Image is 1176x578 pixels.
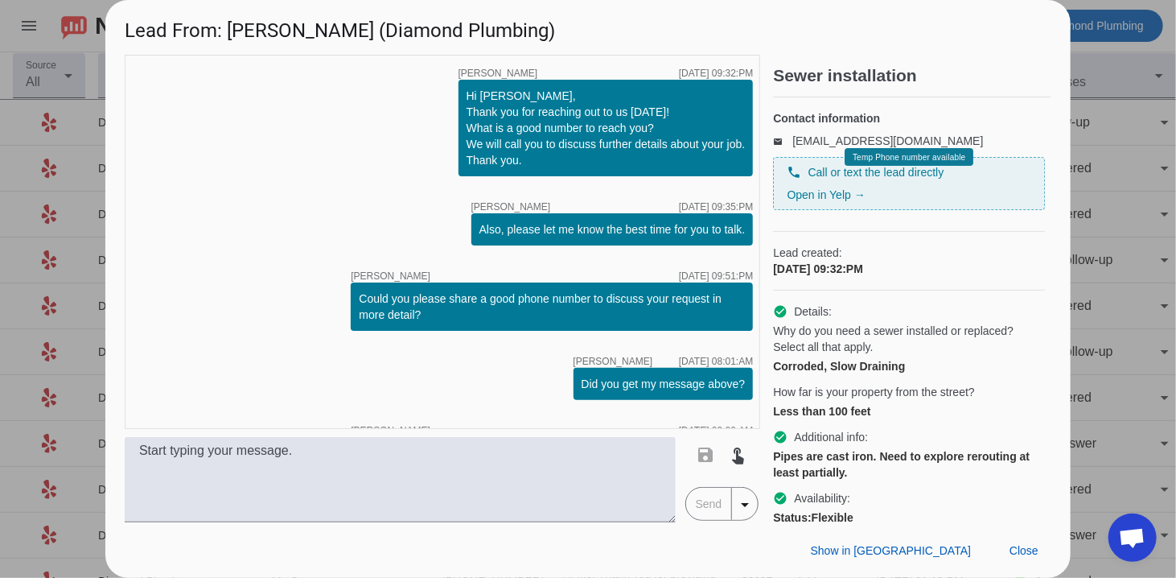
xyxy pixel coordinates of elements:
[794,490,850,506] span: Availability:
[794,303,832,320] span: Details:
[773,68,1051,84] h2: Sewer installation
[679,68,753,78] div: [DATE] 09:32:PM
[351,426,430,436] span: [PERSON_NAME]
[359,291,745,323] div: Could you please share a good phone number to discuss your request in more detail?​
[679,271,753,281] div: [DATE] 09:51:PM
[773,261,1045,277] div: [DATE] 09:32:PM
[773,430,787,444] mat-icon: check_circle
[679,426,753,436] div: [DATE] 09:09:AM
[679,357,753,366] div: [DATE] 08:01:AM
[773,110,1045,126] h4: Contact information
[735,495,755,514] mat-icon: arrow_drop_down
[773,510,1045,526] div: Flexible
[773,491,787,506] mat-icon: check_circle
[458,68,538,78] span: [PERSON_NAME]
[773,511,811,524] strong: Status:
[729,445,748,464] mat-icon: touch_app
[479,221,746,237] div: Also, please let me know the best time for you to talk.​
[1108,514,1157,562] div: Open chat
[773,304,787,319] mat-icon: check_circle
[582,376,746,392] div: Did you get my message above?​
[467,88,746,168] div: Hi [PERSON_NAME], Thank you for reaching out to us [DATE]! What is a good number to reach you? We...
[574,357,653,366] span: [PERSON_NAME]
[679,202,753,212] div: [DATE] 09:35:PM
[773,448,1045,481] div: Pipes are cast iron. Need to explore rerouting at least partially.
[773,358,1045,374] div: Corroded, Slow Draining
[794,429,868,445] span: Additional info:
[787,165,801,180] mat-icon: phone
[787,188,865,201] a: Open in Yelp →
[808,164,944,180] span: Call or text the lead directly
[997,536,1051,565] button: Close
[773,403,1045,419] div: Less than 100 feet
[773,137,792,145] mat-icon: email
[773,323,1045,355] span: Why do you need a sewer installed or replaced? Select all that apply.
[351,271,430,281] span: [PERSON_NAME]
[811,544,971,557] span: Show in [GEOGRAPHIC_DATA]
[1009,544,1038,557] span: Close
[792,134,983,147] a: [EMAIL_ADDRESS][DOMAIN_NAME]
[798,536,984,565] button: Show in [GEOGRAPHIC_DATA]
[773,384,975,400] span: How far is your property from the street?
[773,245,1045,261] span: Lead created:
[853,153,965,162] span: Temp Phone number available
[471,202,551,212] span: [PERSON_NAME]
